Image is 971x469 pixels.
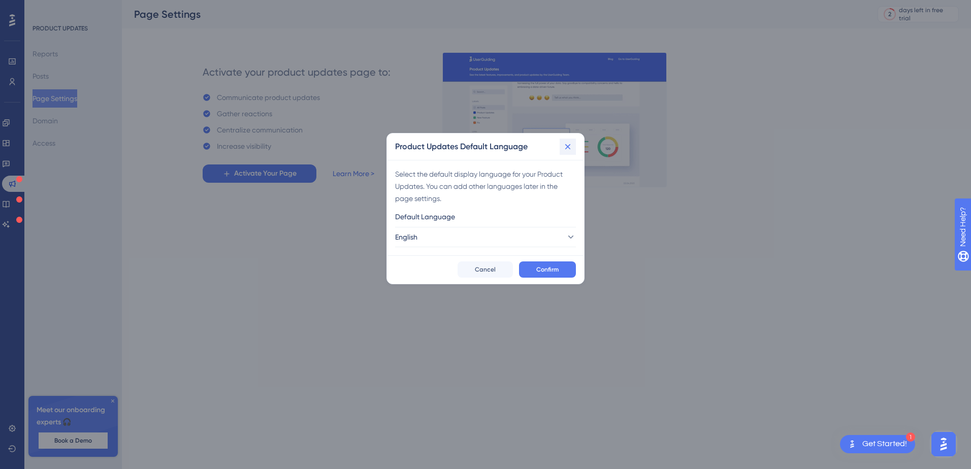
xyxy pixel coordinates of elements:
[536,265,559,274] span: Confirm
[395,141,528,153] h2: Product Updates Default Language
[928,429,959,459] iframe: UserGuiding AI Assistant Launcher
[840,435,915,453] div: Open Get Started! checklist, remaining modules: 1
[846,438,858,450] img: launcher-image-alternative-text
[395,231,417,243] span: English
[395,211,455,223] span: Default Language
[862,439,907,450] div: Get Started!
[395,168,576,205] div: Select the default display language for your Product Updates. You can add other languages later i...
[906,432,915,442] div: 1
[475,265,496,274] span: Cancel
[24,3,63,15] span: Need Help?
